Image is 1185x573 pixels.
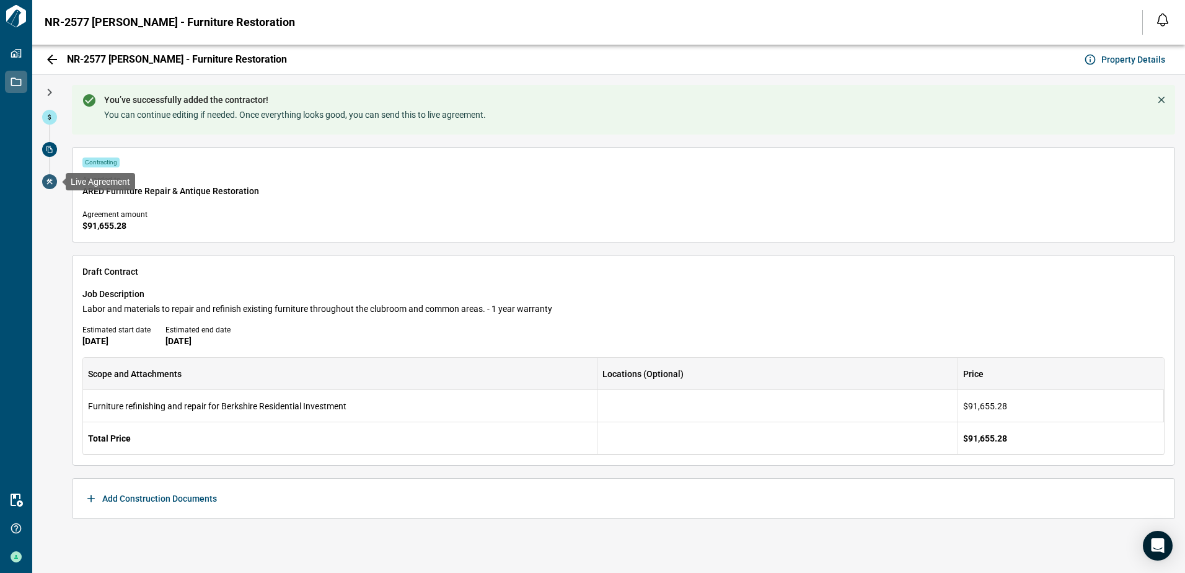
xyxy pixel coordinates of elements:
[82,220,1165,232] span: $91,655.28
[1101,53,1165,66] span: Property Details
[165,335,231,347] span: [DATE]
[82,185,1165,197] span: ARED Furniture Repair & Antique Restoration
[963,432,1007,445] span: $91,655.28
[45,16,295,29] span: NR-2577 [PERSON_NAME] - Furniture Restoration
[71,177,130,187] span: Live Agreement
[165,325,231,335] span: Estimated end date
[1143,531,1173,561] div: Open Intercom Messenger
[82,489,320,509] button: Add Construction Documents
[958,358,1164,390] div: Price
[85,159,117,166] span: Contracting
[102,492,217,505] span: Add Construction Documents
[82,288,1165,300] span: Job Description
[88,358,182,390] div: Scope and Attachments
[82,335,151,347] span: [DATE]
[104,109,486,121] span: You can continue editing if needed. Once everything looks good, you can send this to live agreement.
[1153,10,1173,30] button: Open notification feed
[1153,91,1170,109] button: close
[82,303,1165,315] span: Labor and materials to repair and refinish existing furniture throughout the clubroom and common ...
[602,358,684,390] div: Locations (Optional)
[88,433,131,443] span: Total Price
[82,175,1165,185] span: Awarded to
[67,53,287,66] span: NR-2577 [PERSON_NAME] - Furniture Restoration
[83,358,597,390] div: Scope and Attachments
[597,358,958,390] div: Locations (Optional)
[88,401,346,411] span: Furniture refinishing and repair for Berkshire Residential Investment
[82,325,151,335] span: Estimated start date
[82,210,1165,220] span: Agreement amount
[82,265,138,278] span: Draft Contract
[963,400,1007,412] span: $91,655.28
[963,358,984,390] div: Price
[1081,50,1170,69] button: Property Details
[104,94,486,106] span: You’ve successfully added the contractor!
